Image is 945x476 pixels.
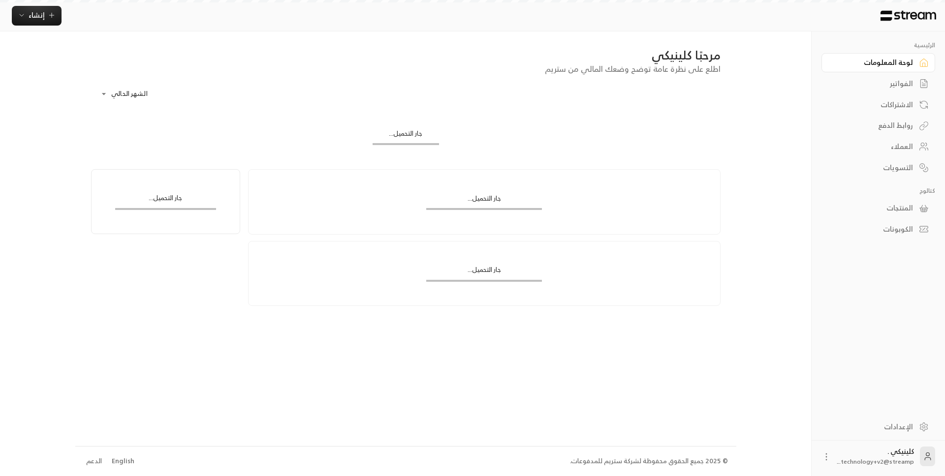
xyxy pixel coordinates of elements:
[426,265,542,279] div: جار التحميل...
[821,220,935,239] a: الكوبونات
[821,95,935,114] a: الاشتراكات
[373,129,439,143] div: جار التحميل...
[834,120,913,130] div: روابط الدفع
[12,6,62,26] button: إنشاء
[570,456,728,466] div: © 2025 جميع الحقوق محفوظة لشركة ستريم للمدفوعات.
[821,116,935,135] a: روابط الدفع
[821,41,935,49] p: الرئيسية
[83,452,105,470] a: الدعم
[837,456,914,467] span: technology+v2@streamp...
[821,417,935,436] a: الإعدادات
[112,456,134,466] div: English
[821,137,935,156] a: العملاء
[837,446,914,466] div: كلينيكي .
[821,53,935,72] a: لوحة المعلومات
[834,163,913,173] div: التسويات
[95,81,169,107] div: الشهر الحالي
[834,79,913,89] div: الفواتير
[821,187,935,195] p: كتالوج
[834,203,913,213] div: المنتجات
[426,194,542,208] div: جار التحميل...
[834,422,913,432] div: الإعدادات
[834,100,913,110] div: الاشتراكات
[821,199,935,218] a: المنتجات
[115,193,216,208] div: جار التحميل...
[91,47,721,63] div: مرحبًا كلينيكي
[834,224,913,234] div: الكوبونات
[821,158,935,177] a: التسويات
[880,10,937,21] img: Logo
[29,9,45,21] span: إنشاء
[834,142,913,151] div: العملاء
[834,58,913,67] div: لوحة المعلومات
[545,62,721,76] span: اطلع على نظرة عامة توضح وضعك المالي من ستريم
[821,74,935,93] a: الفواتير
